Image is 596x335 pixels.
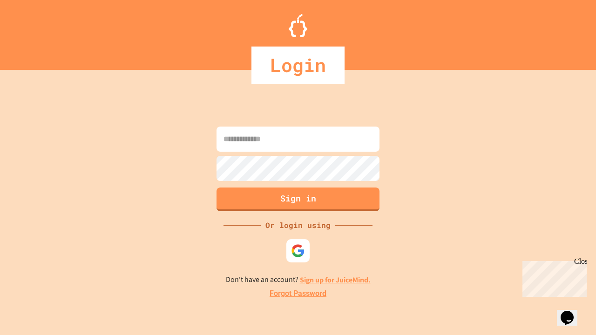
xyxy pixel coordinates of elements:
a: Sign up for JuiceMind. [300,275,371,285]
iframe: chat widget [557,298,587,326]
img: google-icon.svg [291,244,305,258]
button: Sign in [217,188,379,211]
p: Don't have an account? [226,274,371,286]
div: Chat with us now!Close [4,4,64,59]
div: Or login using [261,220,335,231]
iframe: chat widget [519,257,587,297]
a: Forgot Password [270,288,326,299]
div: Login [251,47,345,84]
img: Logo.svg [289,14,307,37]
